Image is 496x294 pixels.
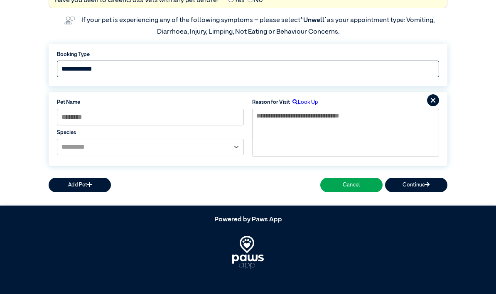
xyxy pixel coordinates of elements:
button: Cancel [320,178,383,192]
label: Booking Type [57,51,439,59]
button: Continue [385,178,447,192]
label: Look Up [290,98,318,106]
span: “Unwell” [300,17,327,24]
img: vet [61,14,77,27]
label: Reason for Visit [252,98,290,106]
label: Pet Name [57,98,244,106]
button: Add Pet [49,178,111,192]
label: Species [57,129,244,137]
img: PawsApp [232,236,264,269]
h5: Powered by Paws App [49,216,447,224]
label: If your pet is experiencing any of the following symptoms – please select as your appointment typ... [81,17,436,35]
